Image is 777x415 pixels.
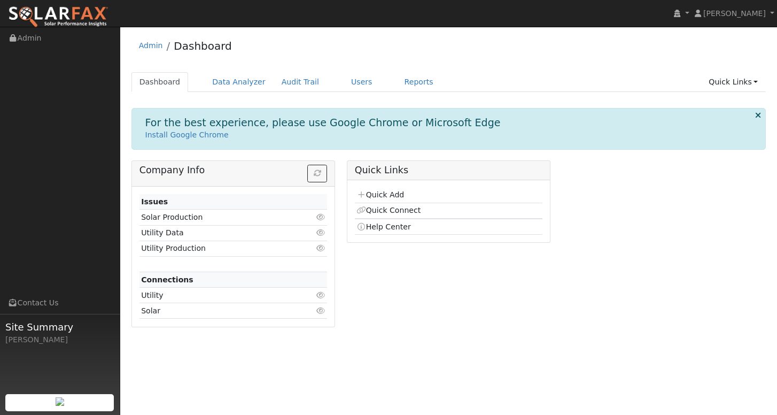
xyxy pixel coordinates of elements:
[316,244,325,252] i: Click to view
[139,165,328,176] h5: Company Info
[355,165,543,176] h5: Quick Links
[141,275,193,284] strong: Connections
[139,241,297,256] td: Utility Production
[701,72,766,92] a: Quick Links
[316,213,325,221] i: Click to view
[343,72,380,92] a: Users
[5,320,114,334] span: Site Summary
[141,197,168,206] strong: Issues
[703,9,766,18] span: [PERSON_NAME]
[139,210,297,225] td: Solar Production
[5,334,114,345] div: [PERSON_NAME]
[145,130,229,139] a: Install Google Chrome
[139,41,163,50] a: Admin
[356,206,421,214] a: Quick Connect
[139,225,297,241] td: Utility Data
[316,307,325,314] i: Click to view
[174,40,232,52] a: Dashboard
[56,397,64,406] img: retrieve
[397,72,441,92] a: Reports
[131,72,189,92] a: Dashboard
[356,222,411,231] a: Help Center
[274,72,327,92] a: Audit Trail
[204,72,274,92] a: Data Analyzer
[316,291,325,299] i: Click to view
[139,303,297,319] td: Solar
[356,190,404,199] a: Quick Add
[316,229,325,236] i: Click to view
[139,288,297,303] td: Utility
[8,6,108,28] img: SolarFax
[145,117,501,129] h1: For the best experience, please use Google Chrome or Microsoft Edge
